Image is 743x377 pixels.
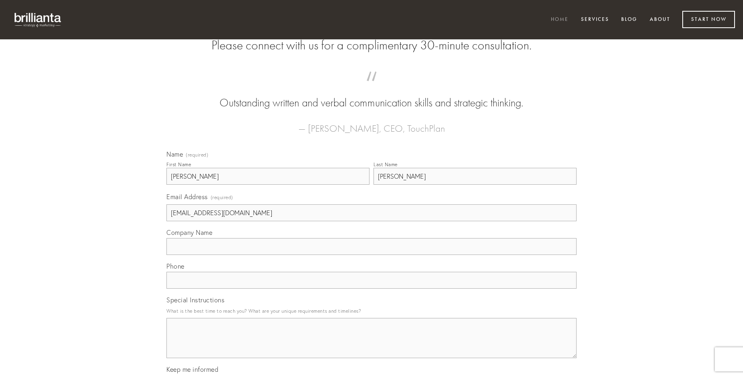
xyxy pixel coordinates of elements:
[8,8,68,31] img: brillianta - research, strategy, marketing
[166,365,218,373] span: Keep me informed
[166,262,185,270] span: Phone
[166,150,183,158] span: Name
[179,111,564,137] figcaption: — [PERSON_NAME], CEO, TouchPlan
[166,228,212,236] span: Company Name
[179,79,564,111] blockquote: Outstanding written and verbal communication skills and strategic thinking.
[166,306,577,316] p: What is the best time to reach you? What are your unique requirements and timelines?
[166,296,224,304] span: Special Instructions
[616,13,642,26] a: Blog
[186,153,208,157] span: (required)
[211,192,233,203] span: (required)
[682,11,735,28] a: Start Now
[179,79,564,95] span: “
[644,13,675,26] a: About
[166,161,191,167] div: First Name
[374,161,398,167] div: Last Name
[576,13,614,26] a: Services
[546,13,574,26] a: Home
[166,38,577,53] h2: Please connect with us for a complimentary 30-minute consultation.
[166,193,208,201] span: Email Address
